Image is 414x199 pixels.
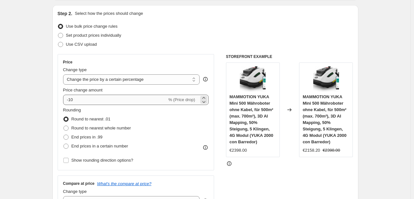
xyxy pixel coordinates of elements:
span: Price change amount [63,88,103,92]
h2: Step 2. [58,10,72,17]
span: MAMMOTION YUKA Mini 500 Mähroboter ohne Kabel, für 500m² (max. 700m²), 3D AI Mapping, 50% Steigun... [230,94,273,144]
div: €2398.00 [230,147,247,154]
span: Use CSV upload [66,42,97,47]
div: help [202,76,209,82]
img: 61AwlR9yYfL._AC_SL1500_80x.jpg [313,66,339,92]
input: -15 [63,95,167,105]
span: End prices in .99 [71,135,103,139]
span: % (Price drop) [168,97,195,102]
span: Rounding [63,108,81,112]
strike: €2398.00 [323,147,340,154]
h3: Compare at price [63,181,95,186]
img: 61AwlR9yYfL._AC_SL1500_80x.jpg [240,66,266,92]
span: Change type [63,189,87,194]
span: Round to nearest whole number [71,126,131,130]
span: Show rounding direction options? [71,158,133,163]
h6: STOREFRONT EXAMPLE [226,54,353,59]
span: End prices in a certain number [71,144,128,148]
h3: Price [63,60,72,65]
span: Round to nearest .01 [71,117,110,121]
p: Select how the prices should change [75,10,143,17]
button: What's the compare at price? [97,181,152,186]
div: €2158.20 [303,147,320,154]
span: Change type [63,67,87,72]
span: MAMMOTION YUKA Mini 500 Mähroboter ohne Kabel, für 500m² (max. 700m²), 3D AI Mapping, 50% Steigun... [303,94,346,144]
span: Set product prices individually [66,33,121,38]
span: Use bulk price change rules [66,24,118,29]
